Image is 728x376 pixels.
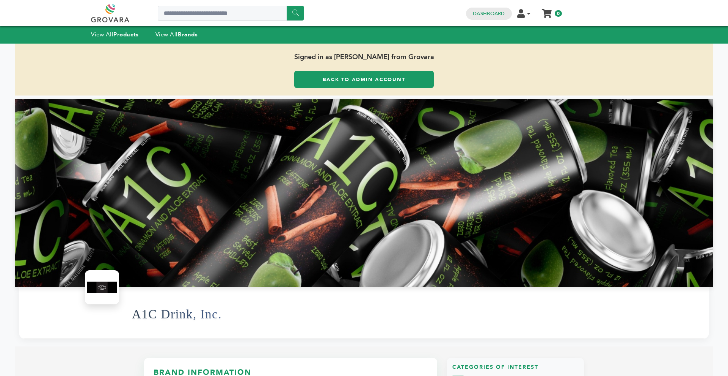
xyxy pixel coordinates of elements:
[473,10,505,17] a: Dashboard
[178,31,198,38] strong: Brands
[555,10,562,17] span: 0
[113,31,138,38] strong: Products
[91,31,139,38] a: View AllProducts
[158,6,304,21] input: Search a product or brand...
[132,296,222,333] h1: A1C Drink, Inc.
[155,31,198,38] a: View AllBrands
[87,272,117,302] img: A1C Drink, Inc. Logo
[543,7,551,15] a: My Cart
[294,71,434,88] a: Back to Admin Account
[15,44,713,71] span: Signed in as [PERSON_NAME] from Grovara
